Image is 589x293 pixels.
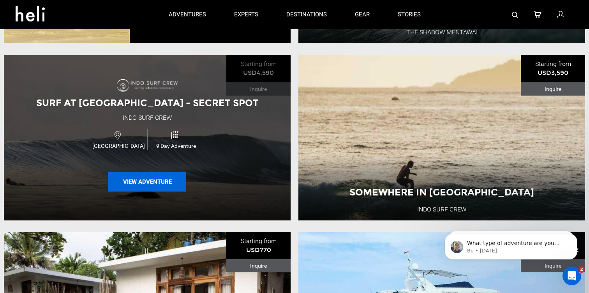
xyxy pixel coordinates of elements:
img: images [116,78,178,92]
img: search-bar-icon.svg [512,12,518,18]
div: Indo Surf Crew [123,114,172,123]
span: 9 Day Adventure [148,142,205,150]
iframe: Intercom live chat [563,266,581,285]
span: Surf at [GEOGRAPHIC_DATA] - Secret spot [36,97,259,108]
span: [GEOGRAPHIC_DATA] [90,142,147,150]
iframe: Intercom notifications message [433,217,589,272]
p: adventures [169,11,206,19]
button: View Adventure [108,172,186,192]
p: destinations [286,11,327,19]
span: 2 [578,266,585,273]
p: experts [234,11,258,19]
